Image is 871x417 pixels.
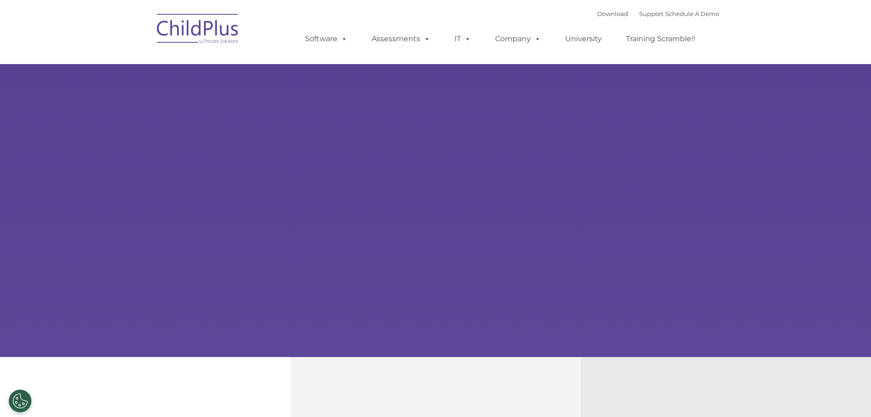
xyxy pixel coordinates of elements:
a: Schedule A Demo [665,10,719,17]
a: Download [597,10,628,17]
button: Cookies Settings [9,390,32,412]
img: ChildPlus by Procare Solutions [152,7,244,53]
a: Software [296,30,357,48]
a: Assessments [363,30,439,48]
a: University [556,30,611,48]
a: Training Scramble!! [617,30,704,48]
a: IT [445,30,480,48]
font: | [597,10,719,17]
a: Support [639,10,663,17]
a: Company [486,30,550,48]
